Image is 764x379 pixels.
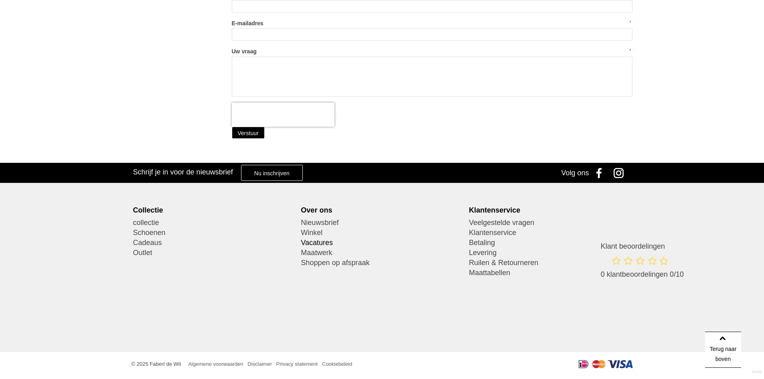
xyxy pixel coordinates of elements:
[232,127,265,139] button: Verstuur
[611,163,631,183] a: Instagram
[469,248,631,258] a: Levering
[276,361,318,367] a: Privacy statement
[301,248,463,258] a: Maatwerk
[561,163,589,183] div: Volg ons
[301,258,463,268] a: Shoppen op afspraak
[469,228,631,238] a: Klantenservice
[247,361,272,367] a: Disclaimer
[601,242,684,251] h3: Klant beoordelingen
[232,47,633,57] label: Uw vraag
[133,218,295,228] a: collectie
[133,238,295,248] a: Cadeaus
[301,218,463,228] a: Nieuwsbrief
[133,168,233,176] h3: Schrijf je in voor de nieuwsbrief
[591,163,611,183] a: Facebook
[188,361,243,367] a: Algemene voorwaarden
[469,268,631,278] a: Maattabellen
[752,367,762,377] a: Divide
[601,242,684,287] a: Klant beoordelingen 0 klantbeoordelingen 0/10
[241,165,303,181] a: Nu inschrijven
[705,332,741,368] a: Terug naar boven
[469,206,631,215] div: Klantenservice
[232,103,334,127] iframe: reCAPTCHA
[133,248,295,258] a: Outlet
[301,228,463,238] a: Winkel
[608,360,633,368] img: Visa
[601,270,684,278] span: 0 klantbeoordelingen 0/10
[592,360,606,368] img: Mastercard
[232,18,633,28] label: E-mailadres
[469,258,631,268] a: Ruilen & Retourneren
[469,238,631,248] a: Betaling
[322,361,352,367] a: Cookiebeleid
[469,218,631,228] a: Veelgestelde vragen
[132,361,181,367] span: © 2025 Fabert de Wit
[301,206,463,215] div: Over ons
[579,360,588,368] img: iDeal
[133,206,295,215] div: Collectie
[301,238,463,248] a: Vacatures
[133,228,295,238] a: Schoenen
